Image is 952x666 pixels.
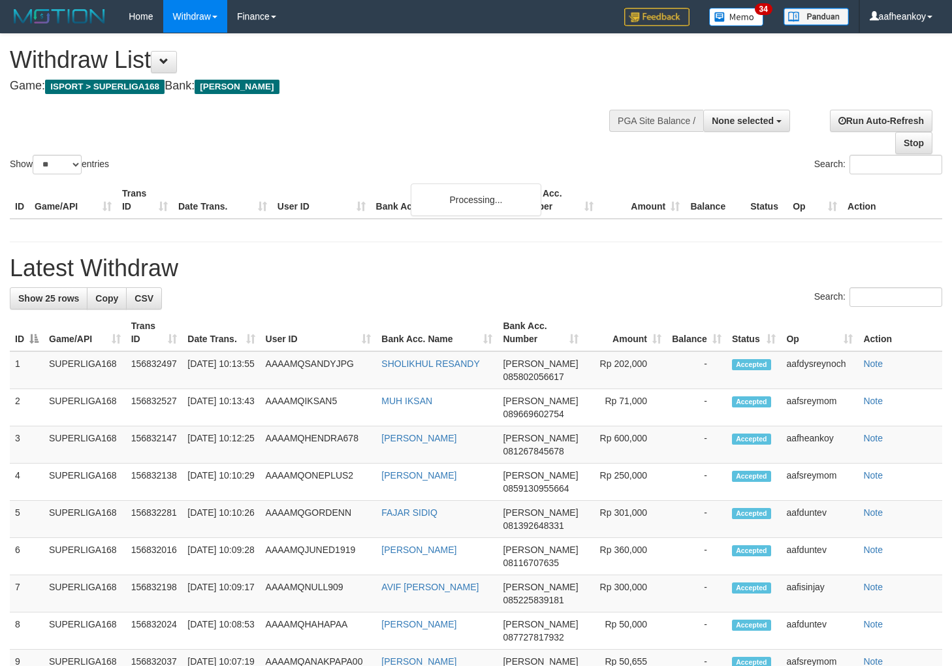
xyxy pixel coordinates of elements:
th: Action [842,182,942,219]
td: - [667,351,727,389]
span: Copy 085802056617 to clipboard [503,372,563,382]
span: Accepted [732,396,771,407]
span: [PERSON_NAME] [503,470,578,481]
span: Copy 089669602754 to clipboard [503,409,563,419]
td: aafdysreynoch [781,351,858,389]
a: Note [863,582,883,592]
a: Note [863,433,883,443]
a: Note [863,358,883,369]
td: 2 [10,389,44,426]
td: - [667,389,727,426]
span: [PERSON_NAME] [503,433,578,443]
a: [PERSON_NAME] [381,545,456,555]
button: None selected [703,110,790,132]
td: AAAAMQGORDENN [261,501,377,538]
td: SUPERLIGA168 [44,575,126,612]
td: 6 [10,538,44,575]
td: 156832527 [126,389,183,426]
td: - [667,575,727,612]
td: Rp 300,000 [584,575,667,612]
td: 156832147 [126,426,183,464]
td: SUPERLIGA168 [44,389,126,426]
td: 1 [10,351,44,389]
td: - [667,464,727,501]
a: Run Auto-Refresh [830,110,932,132]
a: [PERSON_NAME] [381,470,456,481]
td: AAAAMQSANDYJPG [261,351,377,389]
td: Rp 71,000 [584,389,667,426]
a: Note [863,507,883,518]
span: [PERSON_NAME] [503,545,578,555]
a: Note [863,396,883,406]
td: - [667,501,727,538]
th: Amount [599,182,685,219]
th: ID [10,182,29,219]
td: Rp 50,000 [584,612,667,650]
a: FAJAR SIDIQ [381,507,437,518]
td: aafsreymom [781,389,858,426]
label: Show entries [10,155,109,174]
th: Op [787,182,842,219]
td: 7 [10,575,44,612]
a: Stop [895,132,932,154]
input: Search: [849,287,942,307]
th: Game/API [29,182,117,219]
span: [PERSON_NAME] [503,396,578,406]
a: [PERSON_NAME] [381,619,456,629]
a: AVIF [PERSON_NAME] [381,582,479,592]
th: Action [858,314,942,351]
td: AAAAMQNULL909 [261,575,377,612]
td: 156832138 [126,464,183,501]
span: Accepted [732,508,771,519]
span: Show 25 rows [18,293,79,304]
a: Note [863,470,883,481]
td: SUPERLIGA168 [44,501,126,538]
td: 156832024 [126,612,183,650]
td: aafsreymom [781,464,858,501]
td: AAAAMQJUNED1919 [261,538,377,575]
td: 156832198 [126,575,183,612]
td: [DATE] 10:08:53 [182,612,260,650]
th: Bank Acc. Number: activate to sort column ascending [498,314,583,351]
td: AAAAMQHAHAPAA [261,612,377,650]
img: panduan.png [784,8,849,25]
th: User ID [272,182,371,219]
td: [DATE] 10:09:17 [182,575,260,612]
td: 3 [10,426,44,464]
td: [DATE] 10:13:43 [182,389,260,426]
td: aafduntev [781,538,858,575]
span: Accepted [732,620,771,631]
td: Rp 301,000 [584,501,667,538]
h1: Withdraw List [10,47,622,73]
td: 8 [10,612,44,650]
label: Search: [814,287,942,307]
td: 156832016 [126,538,183,575]
span: CSV [135,293,153,304]
img: MOTION_logo.png [10,7,109,26]
a: [PERSON_NAME] [381,433,456,443]
td: 5 [10,501,44,538]
span: 34 [755,3,772,15]
td: 156832497 [126,351,183,389]
td: [DATE] 10:09:28 [182,538,260,575]
span: Accepted [732,582,771,594]
td: AAAAMQHENDRA678 [261,426,377,464]
div: Processing... [411,183,541,216]
a: CSV [126,287,162,309]
span: [PERSON_NAME] [503,619,578,629]
th: Bank Acc. Name: activate to sort column ascending [376,314,498,351]
span: Copy 085225839181 to clipboard [503,595,563,605]
th: Bank Acc. Name [371,182,513,219]
span: Copy 087727817932 to clipboard [503,632,563,642]
span: Accepted [732,471,771,482]
th: User ID: activate to sort column ascending [261,314,377,351]
span: ISPORT > SUPERLIGA168 [45,80,165,94]
td: SUPERLIGA168 [44,351,126,389]
td: [DATE] 10:13:55 [182,351,260,389]
th: Amount: activate to sort column ascending [584,314,667,351]
td: SUPERLIGA168 [44,538,126,575]
span: Copy 081267845678 to clipboard [503,446,563,456]
th: ID: activate to sort column descending [10,314,44,351]
td: aafduntev [781,501,858,538]
a: Note [863,545,883,555]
